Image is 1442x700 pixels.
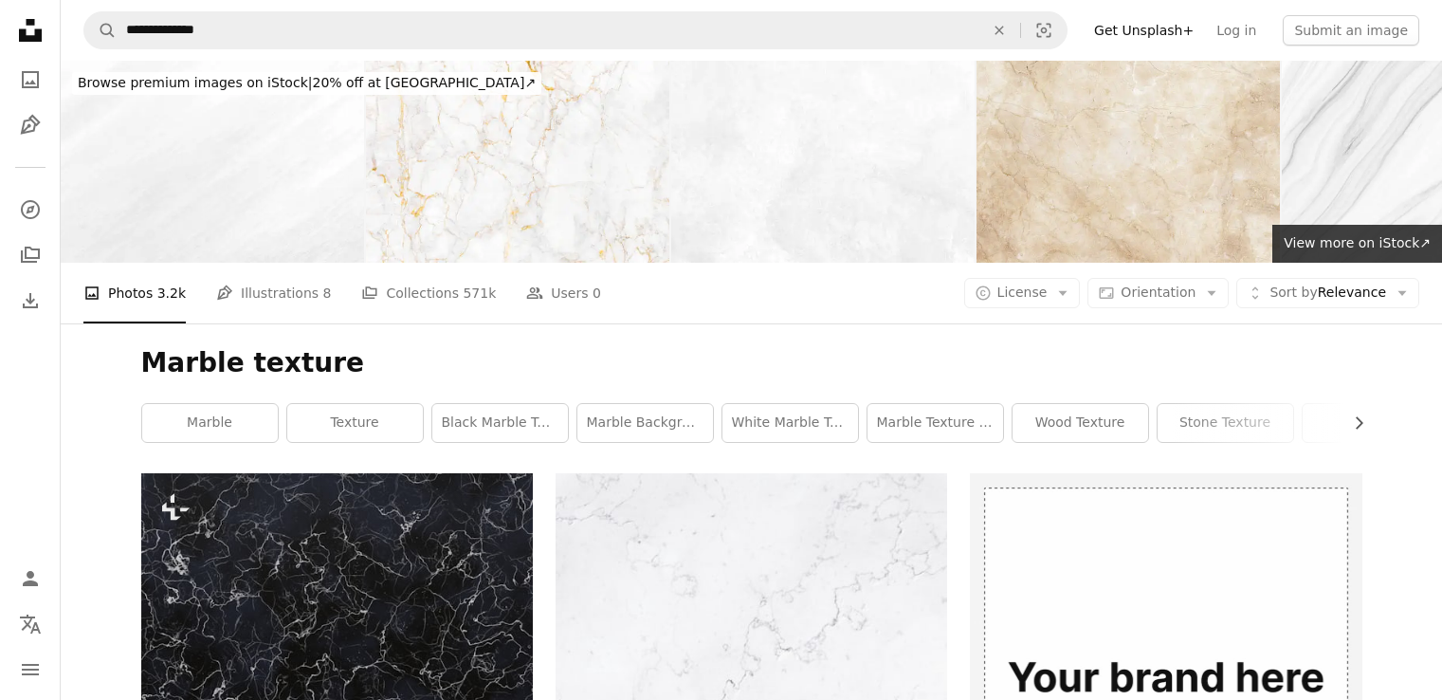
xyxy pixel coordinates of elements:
[1269,285,1317,300] span: Sort by
[141,346,1362,380] h1: Marble texture
[11,236,49,274] a: Collections
[366,61,669,263] img: Gold marble texture background. Used in design for skin tile ,wallpaper, interiors backdrop. Natu...
[1121,285,1196,300] span: Orientation
[978,12,1020,48] button: Clear
[1284,235,1431,250] span: View more on iStock ↗
[997,285,1048,300] span: License
[593,283,601,304] span: 0
[141,595,533,612] a: a black and white marble texture background
[61,61,364,263] img: Striped White Background Grunge Brush Stroke Light Gray Cracked Texture Dye Sparse Grayscale Abst...
[11,282,49,320] a: Download History
[287,404,423,442] a: texture
[722,404,858,442] a: white marble texture
[11,560,49,598] a: Log in / Sign up
[83,11,1068,49] form: Find visuals sitewide
[964,278,1081,308] button: License
[1158,404,1293,442] a: stone texture
[11,61,49,99] a: Photos
[577,404,713,442] a: marble background
[11,191,49,229] a: Explore
[1205,15,1268,46] a: Log in
[323,283,332,304] span: 8
[61,61,553,106] a: Browse premium images on iStock|20% off at [GEOGRAPHIC_DATA]↗
[671,61,975,263] img: Marble Abstract Christmas White Gray Grunge Texture Wave Pattern Snow Ice Floe Hill Silver Winter...
[78,75,312,90] span: Browse premium images on iStock |
[11,651,49,689] button: Menu
[1272,225,1442,263] a: View more on iStock↗
[1269,284,1386,303] span: Relevance
[526,263,601,323] a: Users 0
[11,605,49,643] button: Language
[463,283,496,304] span: 571k
[1087,278,1229,308] button: Orientation
[142,404,278,442] a: marble
[84,12,117,48] button: Search Unsplash
[867,404,1003,442] a: marble texture black
[432,404,568,442] a: black marble texture
[216,263,331,323] a: Illustrations 8
[977,61,1280,263] img: Marble Texture (XXXL)
[1013,404,1148,442] a: wood texture
[1342,404,1362,442] button: scroll list to the right
[1083,15,1205,46] a: Get Unsplash+
[1303,404,1438,442] a: pattern
[1236,278,1419,308] button: Sort byRelevance
[11,106,49,144] a: Illustrations
[78,75,536,90] span: 20% off at [GEOGRAPHIC_DATA] ↗
[361,263,496,323] a: Collections 571k
[1283,15,1419,46] button: Submit an image
[1021,12,1067,48] button: Visual search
